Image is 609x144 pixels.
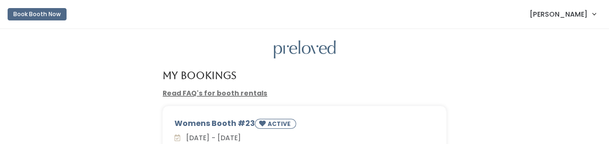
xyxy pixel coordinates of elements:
img: preloved logo [274,40,336,59]
button: Book Booth Now [8,8,67,20]
div: Womens Booth #23 [174,118,435,133]
a: Book Booth Now [8,4,67,25]
span: [PERSON_NAME] [530,9,588,19]
span: [DATE] - [DATE] [182,133,241,143]
small: ACTIVE [268,120,292,128]
a: [PERSON_NAME] [520,4,605,24]
a: Read FAQ's for booth rentals [163,88,267,98]
h4: My Bookings [163,70,236,81]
